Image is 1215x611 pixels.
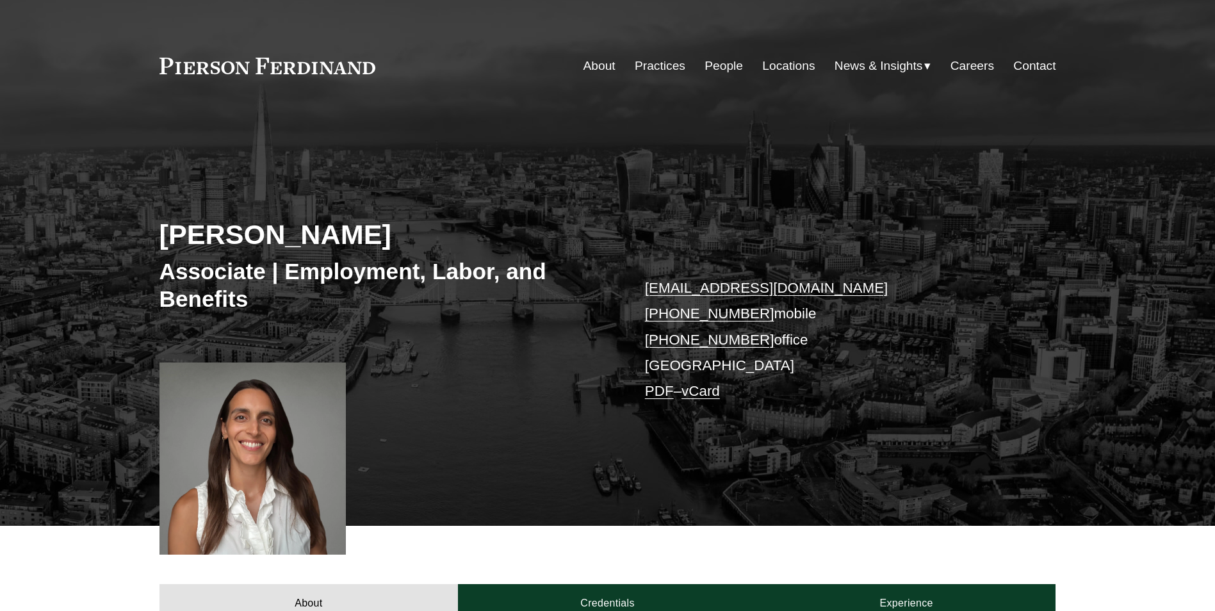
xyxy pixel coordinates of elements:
[950,54,994,78] a: Careers
[835,54,931,78] a: folder dropdown
[583,54,616,78] a: About
[645,305,774,322] a: [PHONE_NUMBER]
[681,383,720,399] a: vCard
[645,332,774,348] a: [PHONE_NUMBER]
[159,218,608,251] h2: [PERSON_NAME]
[645,275,1018,405] p: mobile office [GEOGRAPHIC_DATA] –
[645,383,674,399] a: PDF
[762,54,815,78] a: Locations
[705,54,743,78] a: People
[835,55,923,77] span: News & Insights
[1013,54,1056,78] a: Contact
[159,257,608,313] h3: Associate | Employment, Labor, and Benefits
[635,54,685,78] a: Practices
[645,280,888,296] a: [EMAIL_ADDRESS][DOMAIN_NAME]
